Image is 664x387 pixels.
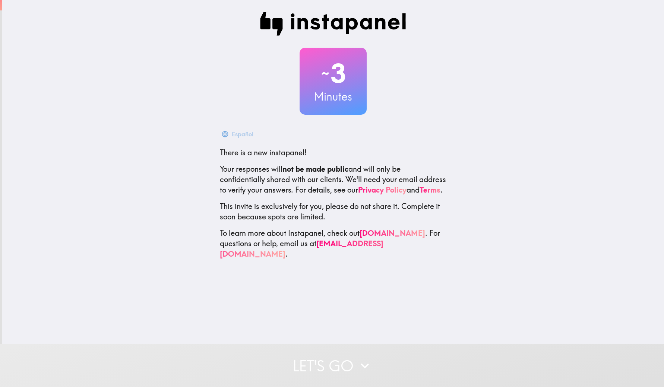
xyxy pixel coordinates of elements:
[300,58,367,89] h2: 3
[360,228,425,238] a: [DOMAIN_NAME]
[282,164,348,174] b: not be made public
[220,148,307,157] span: There is a new instapanel!
[300,89,367,104] h3: Minutes
[220,164,446,195] p: Your responses will and will only be confidentially shared with our clients. We'll need your emai...
[220,239,383,258] a: [EMAIL_ADDRESS][DOMAIN_NAME]
[260,12,406,36] img: Instapanel
[220,201,446,222] p: This invite is exclusively for you, please do not share it. Complete it soon because spots are li...
[220,228,446,259] p: To learn more about Instapanel, check out . For questions or help, email us at .
[320,62,331,85] span: ~
[220,127,256,142] button: Español
[358,185,407,194] a: Privacy Policy
[420,185,440,194] a: Terms
[232,129,253,139] div: Español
